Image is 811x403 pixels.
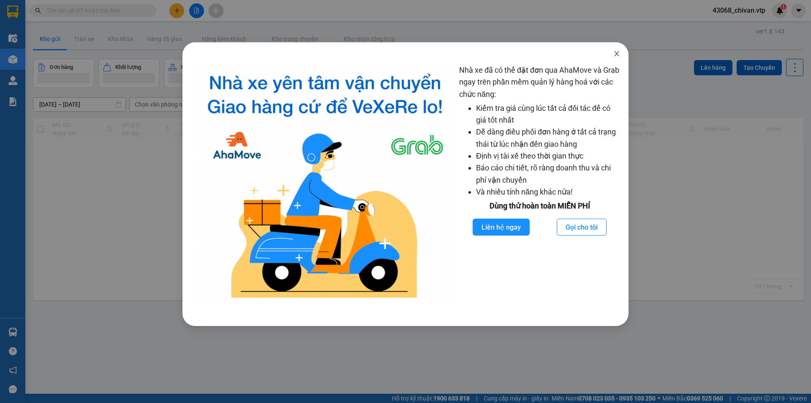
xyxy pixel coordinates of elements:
span: Liên hệ ngay [482,222,521,233]
li: Và nhiều tính năng khác nữa! [476,186,620,198]
div: Nhà xe đã có thể đặt đơn qua AhaMove và Grab ngay trên phần mềm quản lý hàng hoá với các chức năng: [459,64,620,305]
button: Close [605,42,629,66]
button: Gọi cho tôi [557,219,607,236]
span: Gọi cho tôi [566,222,598,233]
li: Định vị tài xế theo thời gian thực [476,150,620,162]
li: Kiểm tra giá cùng lúc tất cả đối tác để có giá tốt nhất [476,102,620,126]
li: Báo cáo chi tiết, rõ ràng doanh thu và chi phí vận chuyển [476,162,620,186]
button: Liên hệ ngay [473,219,530,236]
span: close [613,50,620,57]
div: Dùng thử hoàn toàn MIỄN PHÍ [459,200,620,212]
li: Dễ dàng điều phối đơn hàng ở tất cả trạng thái từ lúc nhận đến giao hàng [476,126,620,150]
img: logo [198,64,452,305]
